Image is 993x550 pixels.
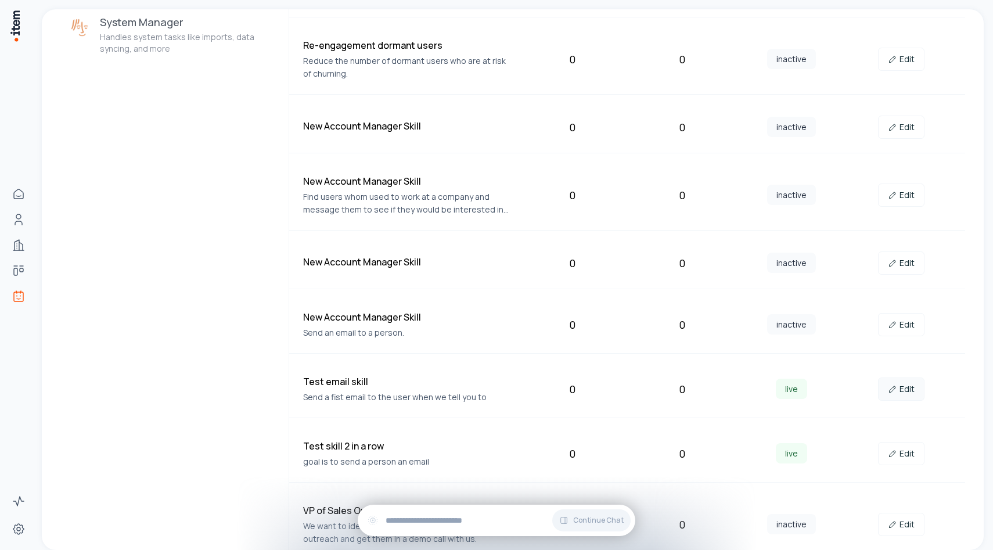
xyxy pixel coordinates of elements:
[522,119,623,135] div: 0
[303,455,513,468] p: goal is to send a person an email
[522,187,623,203] div: 0
[303,391,513,404] p: Send a fist email to the user when we tell you to
[573,516,624,525] span: Continue Chat
[632,187,732,203] div: 0
[632,255,732,271] div: 0
[303,439,513,453] h4: Test skill 2 in a row
[776,443,807,463] span: live
[632,445,732,462] div: 0
[632,317,732,333] div: 0
[9,9,21,42] img: Item Brain Logo
[878,48,924,71] a: Edit
[632,119,732,135] div: 0
[552,509,631,531] button: Continue Chat
[632,516,732,533] div: 0
[303,119,513,133] h4: New Account Manager Skill
[303,520,513,545] p: We want to identify and target VPs of sakes, then do outreach and get them in a demo call with us.
[878,116,924,139] a: Edit
[632,381,732,397] div: 0
[878,513,924,536] a: Edit
[878,184,924,207] a: Edit
[7,517,30,541] a: Settings
[70,17,91,38] img: System Manager
[522,445,623,462] div: 0
[632,51,732,67] div: 0
[767,185,816,205] span: inactive
[303,310,513,324] h4: New Account Manager Skill
[522,317,623,333] div: 0
[303,326,513,339] p: Send an email to a person.
[7,259,30,282] a: Deals
[767,314,816,335] span: inactive
[303,174,513,188] h4: New Account Manager Skill
[522,51,623,67] div: 0
[767,117,816,137] span: inactive
[878,378,924,401] a: Edit
[776,379,807,399] span: live
[100,31,272,55] p: Handles system tasks like imports, data syncing, and more
[303,255,513,269] h4: New Account Manager Skill
[7,285,30,308] a: Agents
[7,490,30,513] a: Activity
[358,505,635,536] div: Continue Chat
[303,375,513,389] h4: Test email skill
[303,190,513,216] p: Find users whom used to work at a company and message them to see if they would be interested in ...
[100,15,272,29] h3: System Manager
[878,313,924,336] a: Edit
[878,251,924,275] a: Edit
[7,182,30,206] a: Home
[767,49,816,69] span: inactive
[522,381,623,397] div: 0
[7,233,30,257] a: Companies
[303,504,513,517] h4: VP of Sales Outreach
[878,442,924,465] a: Edit
[303,55,513,80] p: Reduce the number of dormant users who are at risk of churning.
[303,38,513,52] h4: Re-engagement dormant users
[522,255,623,271] div: 0
[767,253,816,273] span: inactive
[60,6,282,64] button: System ManagerSystem ManagerHandles system tasks like imports, data syncing, and more
[7,208,30,231] a: People
[767,514,816,534] span: inactive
